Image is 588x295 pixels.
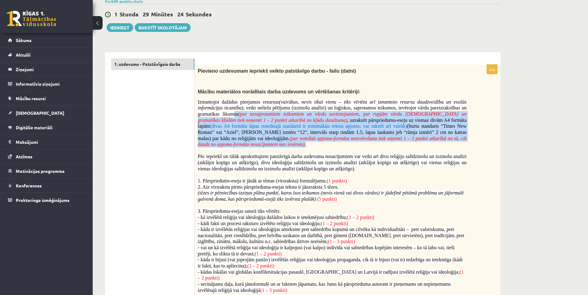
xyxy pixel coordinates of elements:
[7,11,56,26] a: Rīgas 1. Tālmācības vidusskola
[16,37,32,43] span: Sākums
[16,135,85,149] legend: Maksājumi
[247,263,274,268] span: (1 – 2 punkti)
[16,154,32,159] span: Atzīmes
[120,11,138,18] span: Stunda
[198,221,321,226] span: - kādi fakti un procesi raksturo izvēlēto reliģiju vai ideoloģiju;
[198,215,347,220] span: - kā izvēlētā reliģija vai ideoloģija dažādos laikos ir ietekmējusi sabiedrību;
[8,135,85,149] a: Maksājumi
[198,68,356,74] span: Pievieno uzdevumam iepriekš veikto patstāvīgo darbu - failu (datni)
[198,154,467,171] span: Pēc iepriekš un tālāk aprakstītajiem patstāvīgā darba uzdevuma nosacījumiem var veikt arī divu re...
[328,239,355,244] span: (1 – 3 punkti)
[198,245,455,256] span: - vai un kā izvēlētā reliģija vai ideoloģija ir kalpojusi (vai kalpo) indivīda vai sabiedrības ko...
[321,221,348,226] span: (1 – 2 punkti)
[347,215,374,220] span: (1 – 2 punkti)
[16,52,31,58] span: Aktuāli
[6,6,293,13] body: Rich Text Editor, wiswyg-editor-user-answer-47433975739700
[198,281,451,293] span: - secinājumu daļa, kurā jānoformulē un ar faktiem jāpamato, kas Jums kā pārsprieduma autoram ir p...
[198,269,464,281] span: (1 – 2 punkti)
[305,142,306,147] span: .
[255,251,282,256] span: (1 – 2 punkti)
[198,89,360,94] span: Mācību materiālos norādītais darba uzdevums un vērtēšanas kritēriji:
[8,77,85,91] a: Informatīvie ziņojumi
[198,99,467,117] span: Izmantojot dažādus pieejamos resursus , veikt nelielu pētījumu (izzinošu analīzi) un loģiskos, sa...
[16,183,42,188] span: Konferences
[8,48,85,62] a: Aktuāli
[16,77,85,91] legend: Informatīvie ziņojumi
[8,62,85,76] a: Ziņojumi
[198,136,467,147] span: (par noteiktā apjoma-formāta neievērošanu tiek atņemti 1 – 3 punkti atkarībā no tā, cik daudz no ...
[198,123,467,141] span: (burtu standarts “Times New Roman” vai “Ariel”, [PERSON_NAME] izmērs “12”, intervāls starp rindām...
[198,257,463,268] span: - kāda ir bijusi (vai joprojām pastāv) izvēlētās reliģijas vai ideoloģijas propaganda, cik tā ir ...
[198,99,467,111] i: (vairākus, nevis tikai vienu – tiks vērtēta arī izmantoto resursu daudzveidība un esošās informāc...
[135,23,191,32] a: Rakstīt skolotājam
[198,190,464,202] span: (tēzes ir pētniecības-izziņas plāna punkti, kuros īsos teikumos (nevis vienā vai divos vārdos) ir...
[327,178,347,183] span: (1 punkts)
[317,196,337,202] span: (5 punkti)
[198,184,338,190] span: 2. Aiz virsraksta pirms pārsprieduma-esejas teksta ir jāuzraksta 5 tēzes.
[8,149,85,164] a: Atzīmes
[8,164,85,178] a: Motivācijas programma
[8,178,85,193] a: Konferences
[210,123,214,129] span: (d
[16,62,85,76] legend: Ziņojumi
[16,125,53,130] span: Digitālie materiāli
[198,269,459,275] span: - kādas lokālas vai globālas konfliktsituācijas pasaulē, [GEOGRAPHIC_DATA] un Latvijā ir radījusi...
[198,208,281,214] span: 3. Pārsprieduma-esejas saturā tiks vērtēts:
[214,123,407,129] span: ivas A4 formāta lapas noteiktajā standartā ir minimālais teksta apjoms; var rakstīt arī vairāk)
[8,120,85,135] a: Digitālie materiāli
[198,227,464,244] span: - kāda ir izvēlētās reliģijas vai ideoloģijas attieksme pret sabiedrību kopumā un cilvēku kā indi...
[186,11,212,18] span: Sekundes
[114,11,117,18] span: 1
[16,168,65,174] span: Motivācijas programma
[8,91,85,105] a: Mācību resursi
[260,288,287,293] span: (1 – 3 punkti)
[198,178,327,183] span: 1. Pārspriedums-eseja ir jāsāk ar tēmas (virsraksta) formulējumu.
[107,23,133,32] button: Iesniegt
[143,11,149,18] span: 29
[8,33,85,47] a: Sākums
[177,11,184,18] span: 24
[487,64,497,74] p: 26p
[198,111,467,123] span: (par nesaprotamiem teikumiem un vārdu savienojumiem, par rupjām vārdu [DEMOGRAPHIC_DATA] un grama...
[16,96,46,101] span: Mācību resursi
[111,58,194,70] a: 1. uzdevums - Patstāvīgais darbs
[8,193,85,207] a: Proktoringa izmēģinājums
[151,11,173,18] span: Minūtes
[16,197,70,203] span: Proktoringa izmēģinājums
[8,106,85,120] a: [DEMOGRAPHIC_DATA]
[16,110,64,116] span: [DEMOGRAPHIC_DATA]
